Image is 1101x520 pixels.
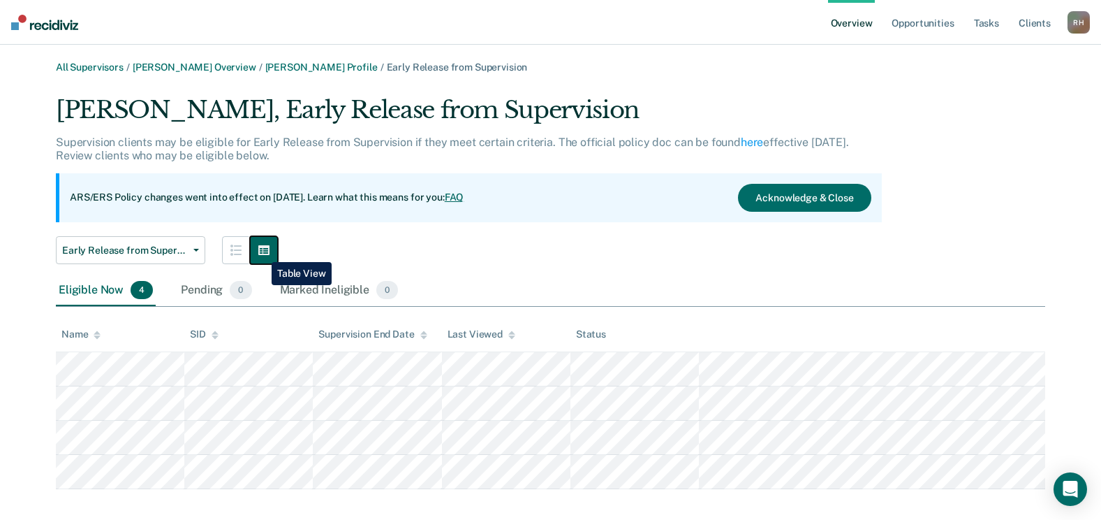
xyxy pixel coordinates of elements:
span: / [124,62,133,73]
span: / [378,62,387,73]
a: FAQ [445,192,464,203]
img: Recidiviz [11,15,78,30]
button: Early Release from Supervision [56,236,205,264]
a: [PERSON_NAME] Profile [265,62,378,73]
span: Early Release from Supervision [62,245,188,257]
div: Marked Ineligible0 [277,275,401,306]
div: Eligible Now4 [56,275,156,306]
div: Supervision End Date [318,328,427,340]
a: All Supervisors [56,62,124,73]
span: / [256,62,265,73]
div: Last Viewed [448,328,515,340]
div: Status [576,328,606,340]
span: Early Release from Supervision [387,62,528,73]
div: R H [1067,11,1090,34]
span: 0 [230,281,251,299]
a: [PERSON_NAME] Overview [133,62,256,73]
div: SID [190,328,219,340]
button: RH [1067,11,1090,34]
div: Pending0 [178,275,254,306]
button: Acknowledge & Close [738,184,871,212]
div: Name [61,328,101,340]
p: Supervision clients may be eligible for Early Release from Supervision if they meet certain crite... [56,136,849,162]
span: 0 [376,281,398,299]
div: Open Intercom Messenger [1054,472,1087,506]
div: [PERSON_NAME], Early Release from Supervision [56,96,882,136]
p: ARS/ERS Policy changes went into effect on [DATE]. Learn what this means for you: [70,191,464,205]
span: 4 [131,281,153,299]
a: here [741,136,763,149]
